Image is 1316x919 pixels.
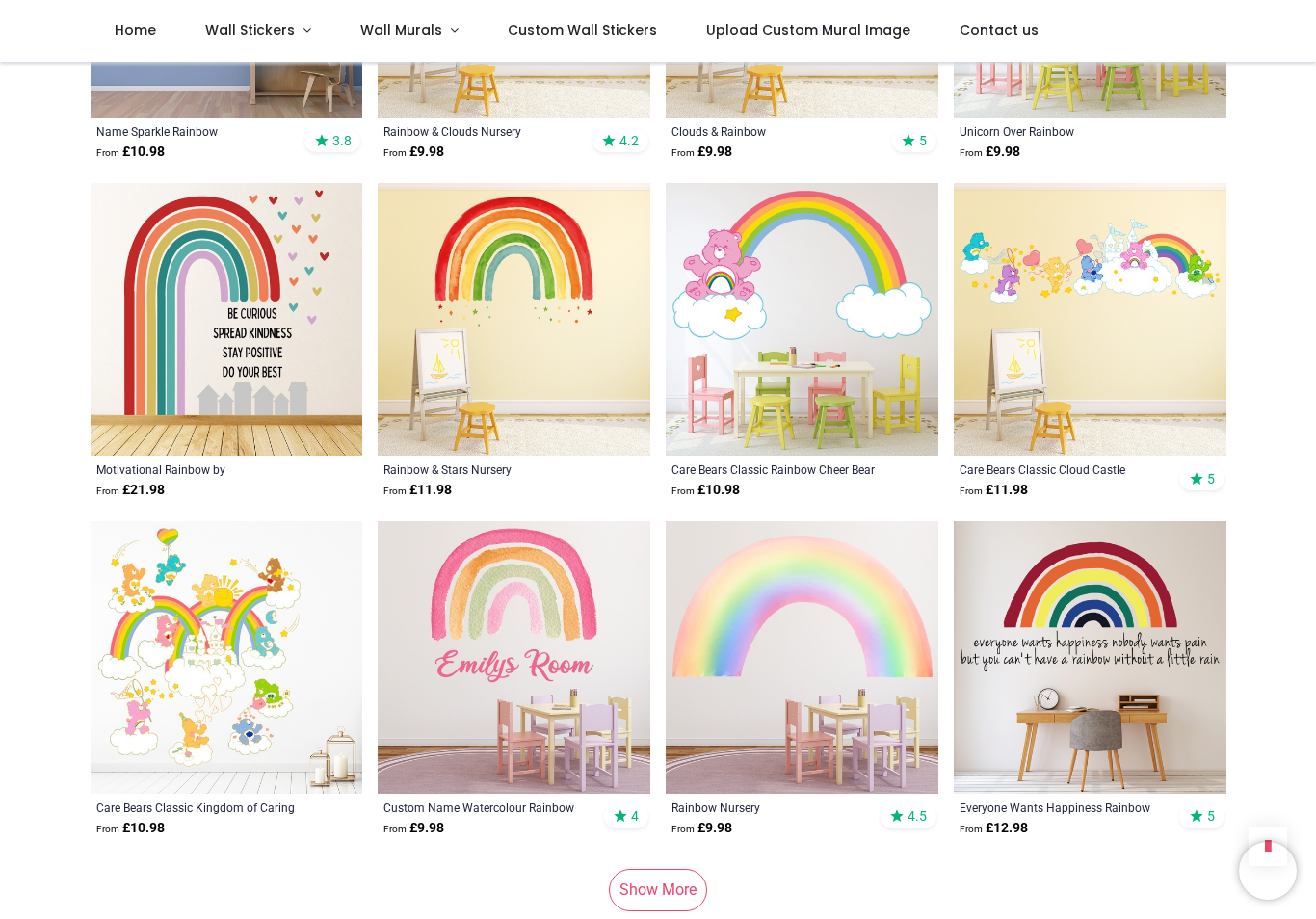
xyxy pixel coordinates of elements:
span: From [383,486,407,496]
img: Motivational Rainbow Wall Sticker by Sarah Helen Morley [91,183,363,456]
a: Care Bears Classic Rainbow Cheer Bear [671,461,881,477]
span: 3.8 [332,132,352,149]
img: Everyone Wants Happiness Rainbow Wall Sticker [954,521,1226,794]
strong: £ 9.98 [960,143,1020,162]
span: 5 [919,132,927,149]
span: From [96,486,119,496]
span: From [383,147,407,158]
span: From [383,824,407,834]
span: From [671,486,695,496]
strong: £ 10.98 [96,143,165,162]
a: Unicorn Over Rainbow [960,123,1169,139]
img: Care Bears Classic Rainbow Cheer Bear Wall Sticker [666,183,938,456]
a: Name Sparkle Rainbow [96,123,305,139]
span: Wall Murals [360,20,442,39]
span: 4 [631,807,639,825]
span: From [96,147,119,158]
strong: £ 10.98 [96,819,165,838]
a: Clouds & Rainbow [671,123,881,139]
strong: £ 12.98 [960,819,1028,838]
a: Everyone Wants Happiness Rainbow [960,800,1169,815]
span: 4.2 [619,132,639,149]
span: Contact us [960,20,1039,39]
span: Wall Stickers [205,20,295,39]
a: Care Bears Classic Kingdom of Caring [96,800,305,815]
span: From [960,486,983,496]
img: Care Bears Classic Kingdom of Caring Wall Sticker [91,521,363,794]
strong: £ 11.98 [383,481,452,500]
span: From [671,147,695,158]
a: Care Bears Classic Cloud Castle [960,461,1169,477]
a: Rainbow & Stars Nursery [383,461,592,477]
span: 4.5 [908,807,927,825]
strong: £ 9.98 [671,143,732,162]
strong: £ 21.98 [96,481,165,500]
span: From [671,824,695,834]
span: Upload Custom Mural Image [706,20,910,39]
strong: £ 9.98 [383,819,444,838]
span: Home [115,20,156,39]
iframe: Brevo live chat [1239,842,1297,900]
span: 5 [1207,807,1215,825]
a: Rainbow & Clouds Nursery [383,123,592,139]
span: From [960,147,983,158]
a: Rainbow Nursery [671,800,881,815]
strong: £ 10.98 [671,481,740,500]
strong: £ 11.98 [960,481,1028,500]
strong: £ 9.98 [383,143,444,162]
img: Rainbow & Stars Nursery Wall Sticker [378,183,650,456]
span: From [960,824,983,834]
a: Custom Name Watercolour Rainbow Kids Room [383,800,592,815]
img: Care Bears Classic Cloud Castle Wall Sticker [954,183,1226,456]
img: Custom Name Watercolour Rainbow Wall Sticker Personalised Kids Room Decal [378,521,650,794]
a: Motivational Rainbow by [PERSON_NAME] [PERSON_NAME] [96,461,305,477]
span: From [96,824,119,834]
span: Custom Wall Stickers [508,20,657,39]
img: Rainbow Nursery Wall Sticker - Mod8 [666,521,938,794]
span: 5 [1207,470,1215,487]
strong: £ 9.98 [671,819,732,838]
a: Show More [609,869,707,911]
